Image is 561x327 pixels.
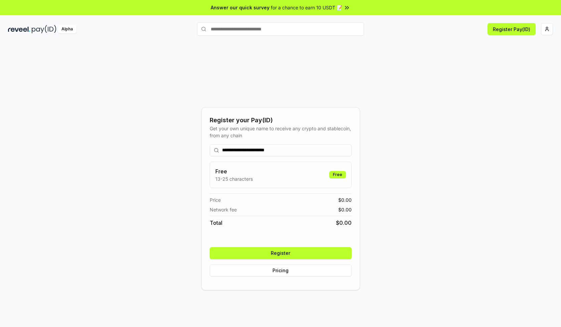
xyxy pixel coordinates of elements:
button: Register Pay(ID) [488,23,536,35]
h3: Free [215,167,253,175]
span: Network fee [210,206,237,213]
span: Answer our quick survey [211,4,269,11]
img: pay_id [32,25,56,33]
button: Pricing [210,265,352,277]
span: $ 0.00 [338,196,352,203]
span: $ 0.00 [336,219,352,227]
div: Get your own unique name to receive any crypto and stablecoin, from any chain [210,125,352,139]
div: Register your Pay(ID) [210,116,352,125]
span: for a chance to earn 10 USDT 📝 [271,4,342,11]
img: reveel_dark [8,25,30,33]
button: Register [210,247,352,259]
div: Alpha [58,25,76,33]
span: Price [210,196,221,203]
span: Total [210,219,222,227]
span: $ 0.00 [338,206,352,213]
div: Free [329,171,346,178]
p: 13-25 characters [215,175,253,182]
